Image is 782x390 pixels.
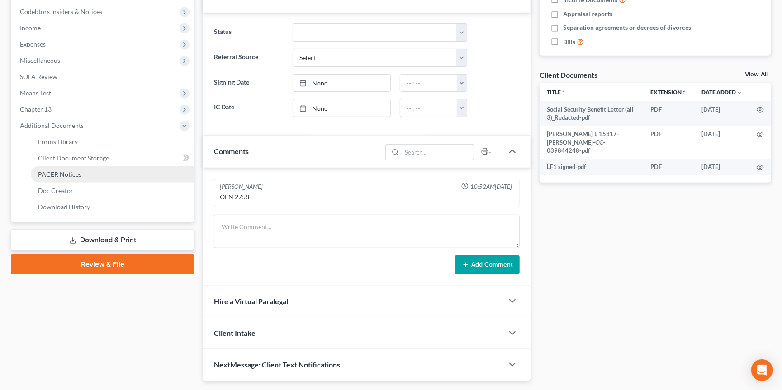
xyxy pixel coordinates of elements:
td: PDF [643,159,694,175]
label: Signing Date [209,74,288,92]
span: Separation agreements or decrees of divorces [563,23,691,32]
span: 10:52AM[DATE] [470,183,512,191]
input: Search... [402,145,474,160]
span: Additional Documents [20,122,84,129]
td: PDF [643,126,694,159]
input: -- : -- [400,75,457,92]
label: Status [209,23,288,42]
a: None [293,75,390,92]
span: Income [20,24,41,32]
span: Forms Library [38,138,78,146]
div: Client Documents [540,70,597,80]
a: None [293,99,390,117]
i: unfold_more [682,90,687,95]
span: Client Document Storage [38,154,109,162]
a: Date Added expand_more [701,89,742,95]
td: [DATE] [694,159,749,175]
span: Doc Creator [38,187,73,194]
i: unfold_more [561,90,566,95]
span: Hire a Virtual Paralegal [214,297,288,305]
span: Bills [563,38,575,47]
a: SOFA Review [13,69,194,85]
a: Titleunfold_more [547,89,566,95]
td: [DATE] [694,101,749,126]
span: Client Intake [214,329,256,337]
a: PACER Notices [31,166,194,183]
button: Add Comment [455,255,520,274]
span: Miscellaneous [20,56,60,64]
span: NextMessage: Client Text Notifications [214,360,340,369]
td: [DATE] [694,126,749,159]
a: Client Document Storage [31,150,194,166]
span: PACER Notices [38,170,81,178]
a: Download & Print [11,230,194,251]
div: [PERSON_NAME] [220,183,263,191]
div: OFN 2758 [220,193,514,202]
label: Referral Source [209,49,288,67]
td: LF1 signed-pdf [540,159,643,175]
label: IC Date [209,99,288,117]
div: Open Intercom Messenger [751,359,773,381]
span: Download History [38,203,90,211]
td: PDF [643,101,694,126]
span: Comments [214,147,249,155]
span: Chapter 13 [20,105,52,113]
span: Codebtors Insiders & Notices [20,8,102,15]
i: expand_more [737,90,742,95]
span: SOFA Review [20,73,57,80]
a: Forms Library [31,134,194,150]
span: Appraisal reports [563,9,612,19]
a: Review & File [11,254,194,274]
a: View All [745,71,768,78]
span: Means Test [20,89,51,97]
a: Extensionunfold_more [650,89,687,95]
td: [PERSON_NAME] L 15317-[PERSON_NAME]-CC-039844248-pdf [540,126,643,159]
td: Social Security Benefit Letter (all 3)_Redacted-pdf [540,101,643,126]
span: Expenses [20,40,46,48]
input: -- : -- [400,99,457,117]
a: Doc Creator [31,183,194,199]
a: Download History [31,199,194,215]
